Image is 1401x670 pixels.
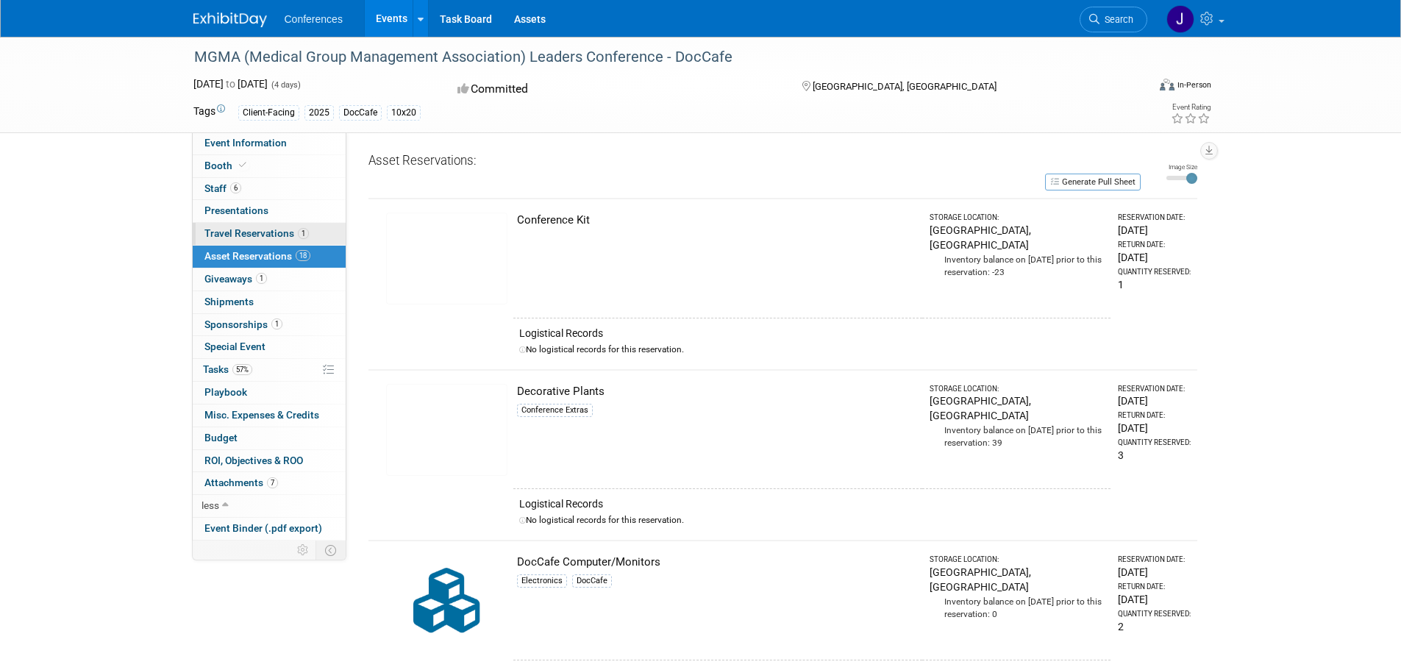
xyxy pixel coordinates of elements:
div: Conference Kit [517,213,917,228]
img: ExhibitDay [193,13,267,27]
div: Storage Location: [930,213,1105,223]
div: Return Date: [1118,582,1191,592]
a: Giveaways1 [193,268,346,291]
div: 2 [1118,619,1191,634]
div: [GEOGRAPHIC_DATA], [GEOGRAPHIC_DATA] [930,223,1105,252]
div: No logistical records for this reservation. [519,343,1105,356]
div: [DATE] [1118,250,1191,265]
span: Budget [204,432,238,443]
a: Sponsorships1 [193,314,346,336]
a: Budget [193,427,346,449]
div: DocCafe Computer/Monitors [517,555,917,570]
div: Logistical Records [519,496,1105,511]
img: View Images [386,213,507,304]
a: Playbook [193,382,346,404]
span: Playbook [204,386,247,398]
div: 2025 [304,105,334,121]
span: Giveaways [204,273,267,285]
span: less [202,499,219,511]
span: 1 [271,318,282,329]
div: Quantity Reserved: [1118,609,1191,619]
span: Presentations [204,204,268,216]
div: [DATE] [1118,565,1191,580]
span: Booth [204,160,249,171]
a: Tasks57% [193,359,346,381]
div: [GEOGRAPHIC_DATA], [GEOGRAPHIC_DATA] [930,565,1105,594]
div: Event Rating [1171,104,1211,111]
div: Conference Extras [517,404,593,417]
div: Return Date: [1118,240,1191,250]
img: Collateral-Icon-2.png [386,555,507,646]
div: Inventory balance on [DATE] prior to this reservation: 0 [930,594,1105,621]
div: Reservation Date: [1118,555,1191,565]
div: Reservation Date: [1118,384,1191,394]
div: MGMA (Medical Group Management Association) Leaders Conference - DocCafe [189,44,1125,71]
span: Asset Reservations [204,250,310,262]
a: less [193,495,346,517]
span: Special Event [204,341,265,352]
div: Electronics [517,574,567,588]
div: Reservation Date: [1118,213,1191,223]
span: Event Information [204,137,287,149]
div: 3 [1118,448,1191,463]
div: 10x20 [387,105,421,121]
div: Decorative Plants [517,384,917,399]
a: Travel Reservations1 [193,223,346,245]
div: No logistical records for this reservation. [519,514,1105,527]
span: [DATE] [DATE] [193,78,268,90]
a: ROI, Objectives & ROO [193,450,346,472]
img: Jenny Clavero [1166,5,1194,33]
td: Tags [193,104,225,121]
div: Logistical Records [519,326,1105,341]
div: Return Date: [1118,410,1191,421]
div: Storage Location: [930,384,1105,394]
span: 57% [232,364,252,375]
span: Sponsorships [204,318,282,330]
span: to [224,78,238,90]
td: Personalize Event Tab Strip [290,541,316,560]
div: Quantity Reserved: [1118,267,1191,277]
div: [DATE] [1118,223,1191,238]
i: Booth reservation complete [239,161,246,169]
span: Staff [204,182,241,194]
span: 1 [256,273,267,284]
span: ROI, Objectives & ROO [204,455,303,466]
a: Booth [193,155,346,177]
div: Quantity Reserved: [1118,438,1191,448]
a: Event Binder (.pdf export) [193,518,346,540]
div: Image Size [1166,163,1197,171]
div: Inventory balance on [DATE] prior to this reservation: 39 [930,423,1105,449]
a: Staff6 [193,178,346,200]
div: Asset Reservations: [368,152,1133,172]
a: Asset Reservations18 [193,246,346,268]
div: Client-Facing [238,105,299,121]
a: Attachments7 [193,472,346,494]
span: [GEOGRAPHIC_DATA], [GEOGRAPHIC_DATA] [813,81,997,92]
span: 1 [298,228,309,239]
span: Travel Reservations [204,227,309,239]
span: Conferences [285,13,343,25]
div: 1 [1118,277,1191,292]
a: Special Event [193,336,346,358]
span: Attachments [204,477,278,488]
span: 7 [267,477,278,488]
a: Presentations [193,200,346,222]
span: (4 days) [270,80,301,90]
span: 18 [296,250,310,261]
a: Event Information [193,132,346,154]
span: Search [1099,14,1133,25]
a: Search [1080,7,1147,32]
a: Shipments [193,291,346,313]
img: View Images [386,384,507,476]
img: Format-Inperson.png [1160,79,1174,90]
div: [DATE] [1118,393,1191,408]
div: In-Person [1177,79,1211,90]
div: Event Format [1060,76,1212,99]
a: Misc. Expenses & Credits [193,405,346,427]
td: Toggle Event Tabs [316,541,346,560]
div: Inventory balance on [DATE] prior to this reservation: -23 [930,252,1105,279]
div: [GEOGRAPHIC_DATA], [GEOGRAPHIC_DATA] [930,393,1105,423]
span: Tasks [203,363,252,375]
div: Storage Location: [930,555,1105,565]
div: [DATE] [1118,592,1191,607]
